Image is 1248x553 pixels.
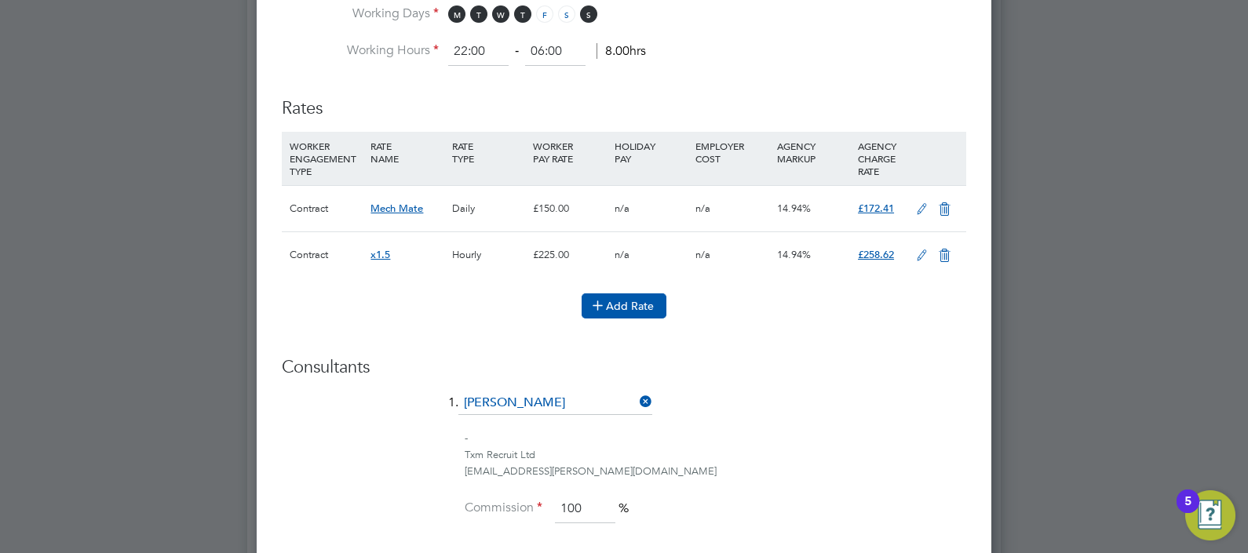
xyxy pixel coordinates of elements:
[854,132,908,185] div: AGENCY CHARGE RATE
[282,42,439,59] label: Working Hours
[695,248,710,261] span: n/a
[536,5,553,23] span: F
[465,447,966,464] div: Txm Recruit Ltd
[619,500,629,516] span: %
[773,132,854,173] div: AGENCY MARKUP
[286,186,367,231] div: Contract
[464,500,542,516] label: Commission
[282,82,966,120] h3: Rates
[492,5,509,23] span: W
[448,132,529,173] div: RATE TYPE
[448,186,529,231] div: Daily
[695,202,710,215] span: n/a
[582,293,666,318] button: Add Rate
[558,5,575,23] span: S
[611,132,692,173] div: HOLIDAY PAY
[580,5,597,23] span: S
[282,356,966,379] h3: Consultants
[692,132,772,173] div: EMPLOYER COST
[465,431,966,447] div: -
[777,202,811,215] span: 14.94%
[615,202,629,215] span: n/a
[286,132,367,185] div: WORKER ENGAGEMENT TYPE
[458,391,652,415] input: Search for...
[858,248,894,261] span: £258.62
[1184,501,1191,522] div: 5
[858,202,894,215] span: £172.41
[448,5,465,23] span: M
[367,132,447,173] div: RATE NAME
[465,464,966,480] div: [EMAIL_ADDRESS][PERSON_NAME][DOMAIN_NAME]
[282,5,439,22] label: Working Days
[525,38,586,66] input: 17:00
[529,186,610,231] div: £150.00
[286,232,367,278] div: Contract
[370,202,423,215] span: Mech Mate
[777,248,811,261] span: 14.94%
[512,43,522,59] span: ‐
[597,43,646,59] span: 8.00hrs
[1185,490,1235,540] button: Open Resource Center, 5 new notifications
[448,38,509,66] input: 08:00
[470,5,487,23] span: T
[514,5,531,23] span: T
[448,232,529,278] div: Hourly
[282,391,966,431] li: 1.
[615,248,629,261] span: n/a
[370,248,390,261] span: x1.5
[529,132,610,173] div: WORKER PAY RATE
[529,232,610,278] div: £225.00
